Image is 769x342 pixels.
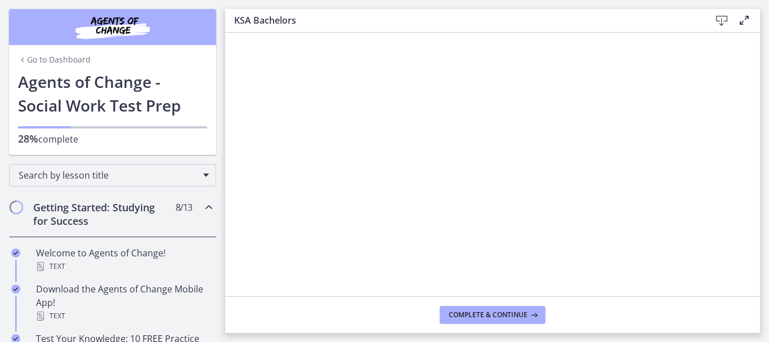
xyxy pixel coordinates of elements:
[11,285,20,294] i: Completed
[36,246,212,273] div: Welcome to Agents of Change!
[18,132,38,145] span: 28%
[36,260,212,273] div: Text
[11,248,20,257] i: Completed
[449,310,527,319] span: Complete & continue
[36,309,212,323] div: Text
[176,201,192,214] span: 8 / 13
[234,14,692,27] h3: KSA Bachelors
[45,14,180,41] img: Agents of Change
[440,306,546,324] button: Complete & continue
[36,282,212,323] div: Download the Agents of Change Mobile App!
[19,169,198,181] span: Search by lesson title
[33,201,171,228] h2: Getting Started: Studying for Success
[18,70,207,117] h1: Agents of Change - Social Work Test Prep
[9,164,216,186] div: Search by lesson title
[18,54,91,65] a: Go to Dashboard
[18,132,207,146] p: complete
